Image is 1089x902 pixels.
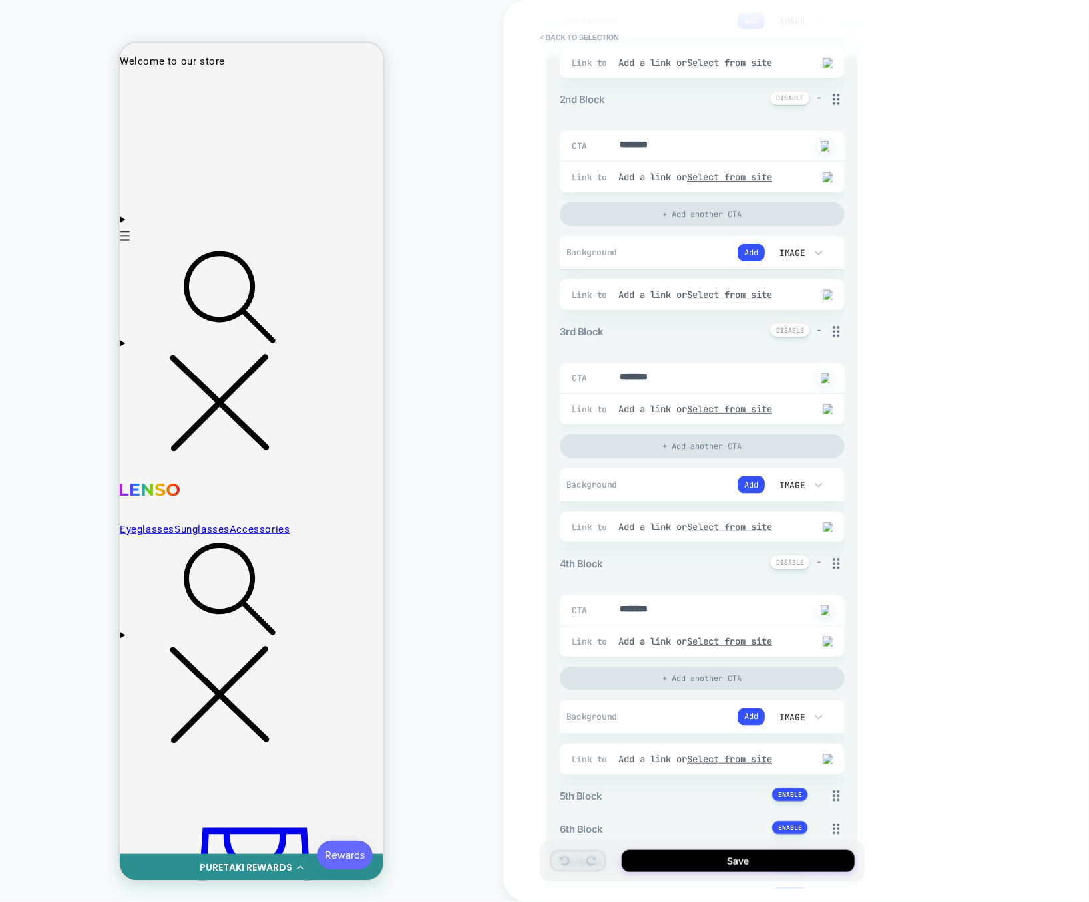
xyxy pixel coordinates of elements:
[618,171,799,183] div: Add a link or
[566,479,632,490] span: Background
[823,754,833,764] img: edit
[55,481,110,494] a: Sunglasses
[738,12,765,29] button: Add
[560,325,604,338] span: 3rd Block
[110,481,170,494] a: Accessories
[777,480,805,491] div: Image
[777,247,805,259] div: Image
[572,754,612,765] span: Link to
[777,712,805,723] div: Image
[566,247,632,258] span: Background
[560,557,603,570] span: 4th Block
[560,823,603,835] span: 6th Block
[777,15,805,27] div: Image
[618,635,799,647] div: Add a link or
[688,635,773,647] u: Select from site
[566,711,632,722] span: Background
[738,244,765,261] button: Add
[572,605,588,616] span: CTA
[560,667,845,690] div: + Add another CTA
[618,57,799,69] div: Add a link or
[572,57,612,69] span: Link to
[817,323,821,336] span: -
[80,818,172,832] div: PURETAKI REWARDS
[572,140,588,152] span: CTA
[688,57,773,69] u: Select from site
[618,289,799,301] div: Add a link or
[566,15,632,26] span: Background
[560,202,845,226] div: + Add another CTA
[823,290,833,300] img: edit
[618,403,799,415] div: Add a link or
[572,172,612,183] span: Link to
[738,708,765,726] button: Add
[572,522,612,533] span: Link to
[823,172,833,182] img: edit
[572,289,612,301] span: Link to
[688,171,773,183] u: Select from site
[823,404,833,414] img: edit
[817,555,821,568] span: -
[560,93,605,106] span: 2nd Block
[823,637,833,647] img: edit
[533,27,626,48] button: < Back to selection
[622,850,855,872] button: Save
[560,790,602,802] span: 5th Block
[688,521,773,533] u: Select from site
[821,605,829,616] img: edit with ai
[688,289,773,301] u: Select from site
[817,91,821,104] span: -
[821,373,829,384] img: edit with ai
[618,753,799,765] div: Add a link or
[823,58,833,68] img: edit
[821,141,829,152] img: edit with ai
[738,476,765,494] button: Add
[823,522,833,532] img: edit
[197,798,253,827] iframe: Button to open loyalty program pop-up
[572,373,588,384] span: CTA
[688,403,773,415] u: Select from site
[572,636,612,647] span: Link to
[688,753,773,765] u: Select from site
[572,404,612,415] span: Link to
[560,434,845,458] div: + Add another CTA
[618,521,799,533] div: Add a link or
